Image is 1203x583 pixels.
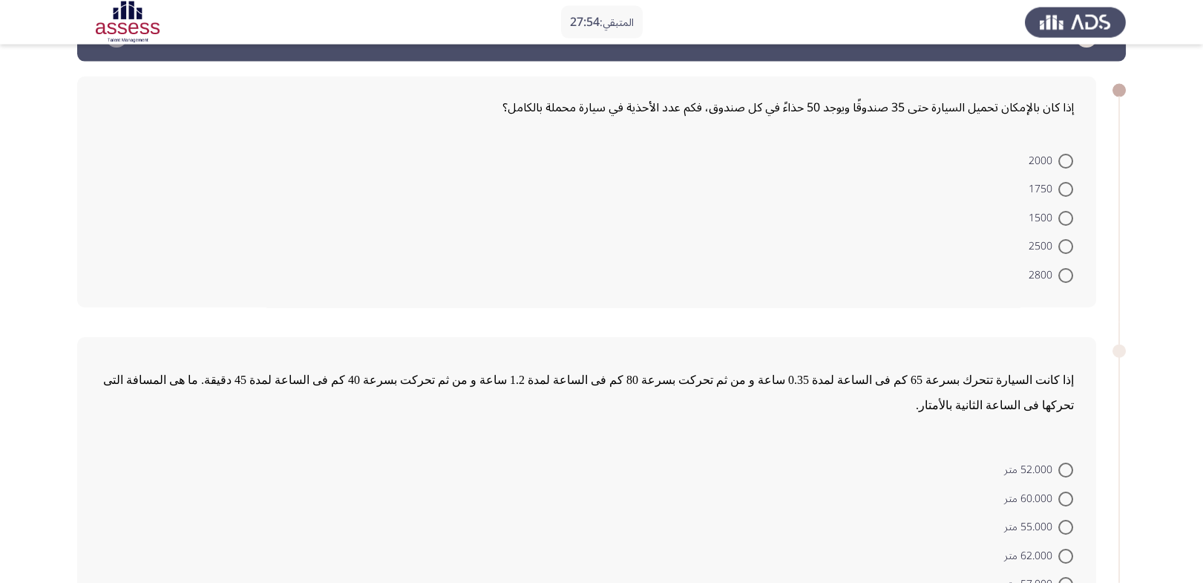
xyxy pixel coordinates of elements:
[1025,1,1126,43] img: Assess Talent Management logo
[1029,267,1058,284] span: 2800
[103,374,1074,411] span: إذا كانت السيارة تتحرك بسرعة 65 كم فى الساعة لمدة 0.35 ساعة و من ثم تحركت بسرعة 80 كم فى الساعة ل...
[1004,461,1058,479] span: 52.000 متر
[1004,547,1058,565] span: 62.000 متر
[1029,180,1058,198] span: 1750
[99,95,1074,120] div: إذا كان بالإمكان تحميل السيارة حتى 35 صندوقًا ويوجد 50 حذاءً في كل صندوق، فكم عدد الأحذية في سيار...
[1004,518,1058,536] span: 55.000 متر
[1029,209,1058,227] span: 1500
[1029,152,1058,170] span: 2000
[77,1,178,43] img: Assessment logo of ASSESS Focus 4 Module Assessment (EN/AR) (Advanced - IB)
[1029,238,1058,255] span: 2500
[570,13,634,32] p: المتبقي:
[570,10,600,35] span: 27:54
[1004,490,1058,508] span: 60.000 متر
[460,27,742,45] h3: ASSESS Aptitude (FOCUS) - Numerical Reasoning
